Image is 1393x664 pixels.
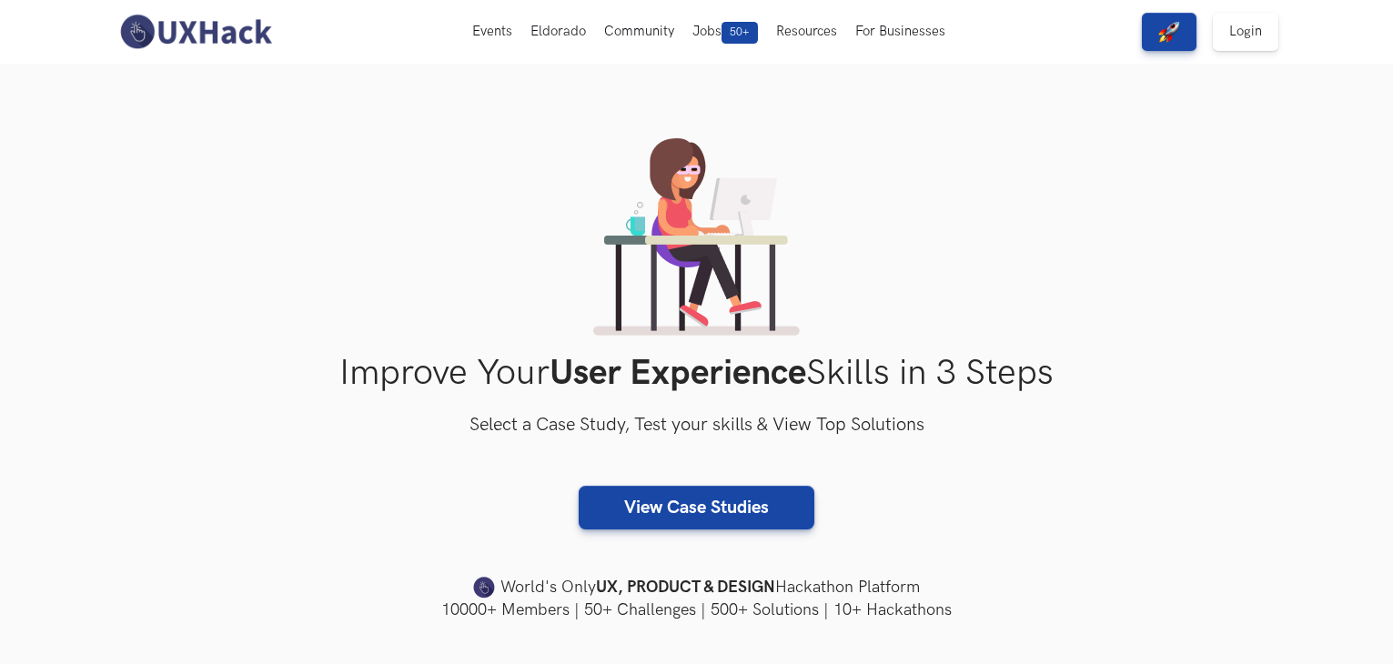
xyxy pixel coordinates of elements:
h3: Select a Case Study, Test your skills & View Top Solutions [115,411,1279,440]
img: rocket [1158,21,1180,43]
h4: 10000+ Members | 50+ Challenges | 500+ Solutions | 10+ Hackathons [115,599,1279,621]
h4: World's Only Hackathon Platform [115,575,1279,600]
img: lady working on laptop [593,138,800,336]
span: 50+ [722,22,758,44]
a: View Case Studies [579,486,814,529]
h1: Improve Your Skills in 3 Steps [115,352,1279,395]
img: uxhack-favicon-image.png [473,576,495,599]
strong: UX, PRODUCT & DESIGN [596,575,775,600]
img: UXHack-logo.png [115,13,277,51]
a: Login [1213,13,1278,51]
strong: User Experience [550,352,806,395]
